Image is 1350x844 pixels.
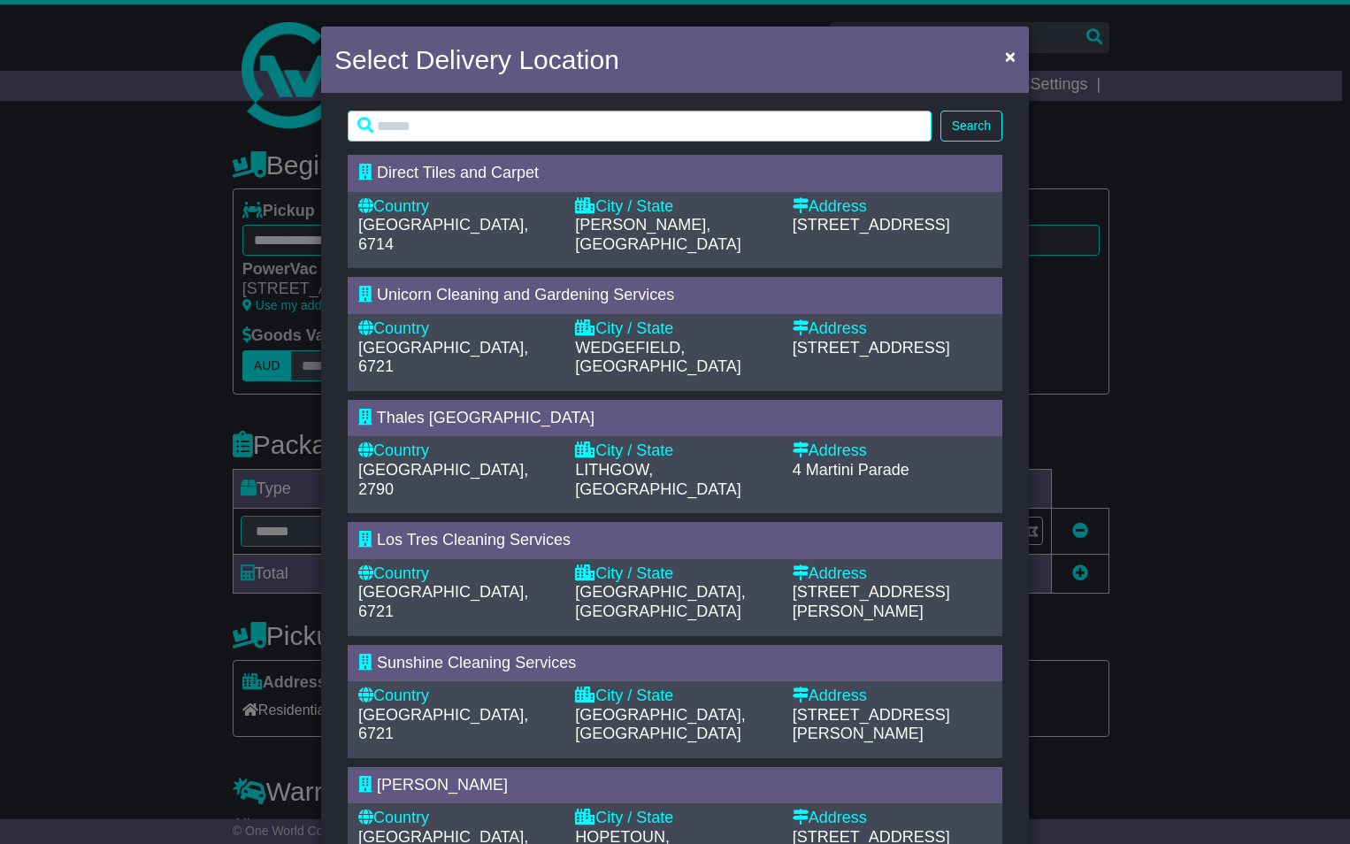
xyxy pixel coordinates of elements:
button: Search [940,111,1002,142]
div: Address [793,809,992,828]
div: Address [793,319,992,339]
h4: Select Delivery Location [334,40,619,80]
div: City / State [575,809,774,828]
span: [PERSON_NAME] [377,776,508,794]
span: Thales [GEOGRAPHIC_DATA] [377,409,594,426]
span: [GEOGRAPHIC_DATA], 6714 [358,216,528,253]
span: 4 Martini Parade [793,461,909,479]
div: Country [358,564,557,584]
div: Country [358,319,557,339]
span: [GEOGRAPHIC_DATA], 6721 [358,706,528,743]
span: [GEOGRAPHIC_DATA], [GEOGRAPHIC_DATA] [575,706,745,743]
div: Country [358,441,557,461]
div: City / State [575,441,774,461]
span: [STREET_ADDRESS] [793,339,950,357]
div: Address [793,441,992,461]
span: Sunshine Cleaning Services [377,654,576,671]
span: [STREET_ADDRESS] [793,216,950,234]
span: [GEOGRAPHIC_DATA], 6721 [358,583,528,620]
span: Unicorn Cleaning and Gardening Services [377,286,674,303]
div: City / State [575,319,774,339]
span: WEDGEFIELD, [GEOGRAPHIC_DATA] [575,339,740,376]
div: Country [358,687,557,706]
span: [GEOGRAPHIC_DATA], 2790 [358,461,528,498]
span: LITHGOW, [GEOGRAPHIC_DATA] [575,461,740,498]
span: [STREET_ADDRESS][PERSON_NAME] [793,706,950,743]
span: Direct Tiles and Carpet [377,164,539,181]
div: Address [793,564,992,584]
button: Close [996,38,1024,74]
span: [STREET_ADDRESS][PERSON_NAME] [793,583,950,620]
div: Country [358,809,557,828]
div: Address [793,687,992,706]
span: Los Tres Cleaning Services [377,531,571,549]
span: [GEOGRAPHIC_DATA], [GEOGRAPHIC_DATA] [575,583,745,620]
div: City / State [575,564,774,584]
div: City / State [575,687,774,706]
span: [PERSON_NAME], [GEOGRAPHIC_DATA] [575,216,740,253]
div: Address [793,197,992,217]
div: Country [358,197,557,217]
span: [GEOGRAPHIC_DATA], 6721 [358,339,528,376]
span: × [1005,46,1016,66]
div: City / State [575,197,774,217]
